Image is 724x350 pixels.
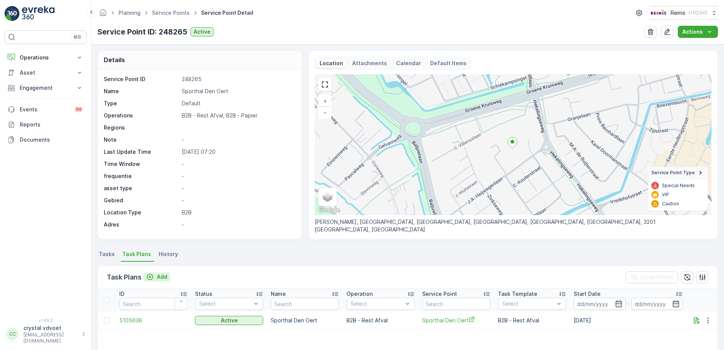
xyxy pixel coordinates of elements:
p: Operations [20,54,71,61]
p: Adres [104,221,179,228]
p: - [182,221,294,228]
p: Asset [20,69,71,77]
p: Events [20,106,70,113]
span: Task Plans [122,250,151,258]
p: crystal.vdvoet [23,324,78,332]
a: Zoom Out [319,107,331,118]
p: Documents [20,136,83,144]
p: frequentie [104,172,179,180]
p: Active [193,28,211,36]
span: Tasks [99,250,115,258]
p: Add [157,273,167,281]
a: Homepage [99,11,107,18]
p: [PERSON_NAME], [GEOGRAPHIC_DATA], [GEOGRAPHIC_DATA], [GEOGRAPHIC_DATA], [GEOGRAPHIC_DATA], [GEOGR... [315,218,712,233]
p: Service Point ID: 248265 [97,26,187,37]
button: Active [195,316,263,325]
p: - [182,136,294,144]
button: Clear Filters [626,271,678,283]
a: Layers [319,189,336,205]
span: + [323,98,327,104]
td: Sporthal Den Oert [267,311,343,330]
a: Reports [5,117,86,132]
button: Reinis(+02:00) [650,6,718,20]
a: Service Points [152,9,190,16]
button: Active [190,27,214,36]
a: Zoom In [319,95,331,107]
p: - [627,299,630,308]
p: Default Items [430,59,467,67]
p: Name [271,290,286,298]
span: − [323,109,327,116]
p: Status [195,290,212,298]
button: Asset [5,65,86,80]
p: Task Plans [107,272,142,283]
summary: Service Point Type [648,167,708,179]
p: - [182,197,294,204]
p: B2B [182,209,294,216]
p: - [182,184,294,192]
input: dd/mm/yyyy [574,298,626,310]
p: Default [182,100,294,107]
p: Operations [104,112,179,119]
p: Select [199,300,251,308]
input: Search [119,298,187,310]
p: Time Window [104,160,179,168]
p: Name [104,87,179,95]
a: Sporthal Den Oert [422,316,490,324]
button: Add [143,272,170,281]
img: Reinis-Logo-Vrijstaand_Tekengebied-1-copy2_aBO4n7j.png [650,9,668,17]
p: Service Point [422,290,457,298]
p: Reports [20,121,83,128]
a: Planning [119,9,140,16]
span: History [159,250,178,258]
p: Select [351,300,403,308]
p: Start Date [574,290,601,298]
p: Location [320,59,343,67]
span: Service Point Detail [200,9,255,17]
input: Search [422,298,490,310]
input: Search [271,298,339,310]
p: Service Point ID [104,75,179,83]
p: - [182,160,294,168]
p: ⌘B [73,34,81,40]
a: View Fullscreen [319,79,331,90]
p: Special Needs [662,183,695,189]
td: [DATE] [570,311,687,330]
p: [EMAIL_ADDRESS][DOMAIN_NAME] [23,332,78,344]
p: 99 [76,106,82,112]
div: CC [6,328,19,340]
button: CCcrystal.vdvoet[EMAIL_ADDRESS][DOMAIN_NAME] [5,324,86,344]
p: Reinis [671,9,685,17]
button: Engagement [5,80,86,95]
p: Engagement [20,84,71,92]
p: Regions [104,124,179,131]
p: Active [221,317,238,324]
button: Actions [678,26,718,38]
a: Events99 [5,102,86,117]
img: logo [5,6,20,21]
a: Open this area in Google Maps (opens a new window) [317,205,342,215]
img: logo_light-DOdMpM7g.png [22,6,55,21]
p: Operation [346,290,373,298]
a: 5105638 [119,317,187,324]
p: asset type [104,184,179,192]
div: Toggle Row Selected [104,317,110,323]
p: Attachments [352,59,387,67]
p: Gebied [104,197,179,204]
p: Type [104,100,179,107]
img: Google [317,205,342,215]
input: dd/mm/yyyy [631,298,683,310]
p: Note [104,136,179,144]
p: Clear Filters [641,273,674,281]
p: ID [119,290,125,298]
p: Calendar [396,59,421,67]
p: VIP [662,192,669,198]
p: Last Update Time [104,148,179,156]
a: Documents [5,132,86,147]
button: Operations [5,50,86,65]
p: B2B - Rest Afval, B2B - Papier [182,112,294,119]
p: [DATE] 07:20 [182,148,294,156]
td: B2B - Rest Afval [494,311,570,330]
